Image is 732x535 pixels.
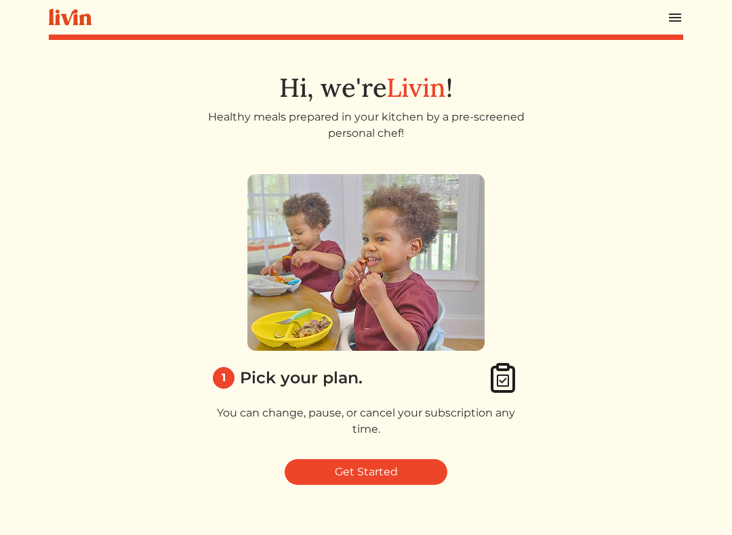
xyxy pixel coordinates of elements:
[285,459,447,485] a: Get Started
[240,366,363,389] div: Pick your plan.
[386,71,446,104] span: Livin
[247,174,485,351] img: 1_pick_plan-58eb60cc534f7a7539062c92543540e51162102f37796608976bb4e513d204c1.png
[213,367,235,389] div: 1
[207,405,525,437] p: You can change, pause, or cancel your subscription any time.
[49,72,683,104] h1: Hi, we're !
[49,9,91,26] img: livin-logo-a0d97d1a881af30f6274990eb6222085a2533c92bbd1e4f22c21b4f0d0e3210c.svg
[487,362,519,394] img: clipboard_check-4e1afea9aecc1d71a83bd71232cd3fbb8e4b41c90a1eb376bae1e516b9241f3c.svg
[207,109,525,142] p: Healthy meals prepared in your kitchen by a pre-screened personal chef!
[667,9,683,26] img: menu_hamburger-cb6d353cf0ecd9f46ceae1c99ecbeb4a00e71ca567a856bd81f57e9d8c17bb26.svg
